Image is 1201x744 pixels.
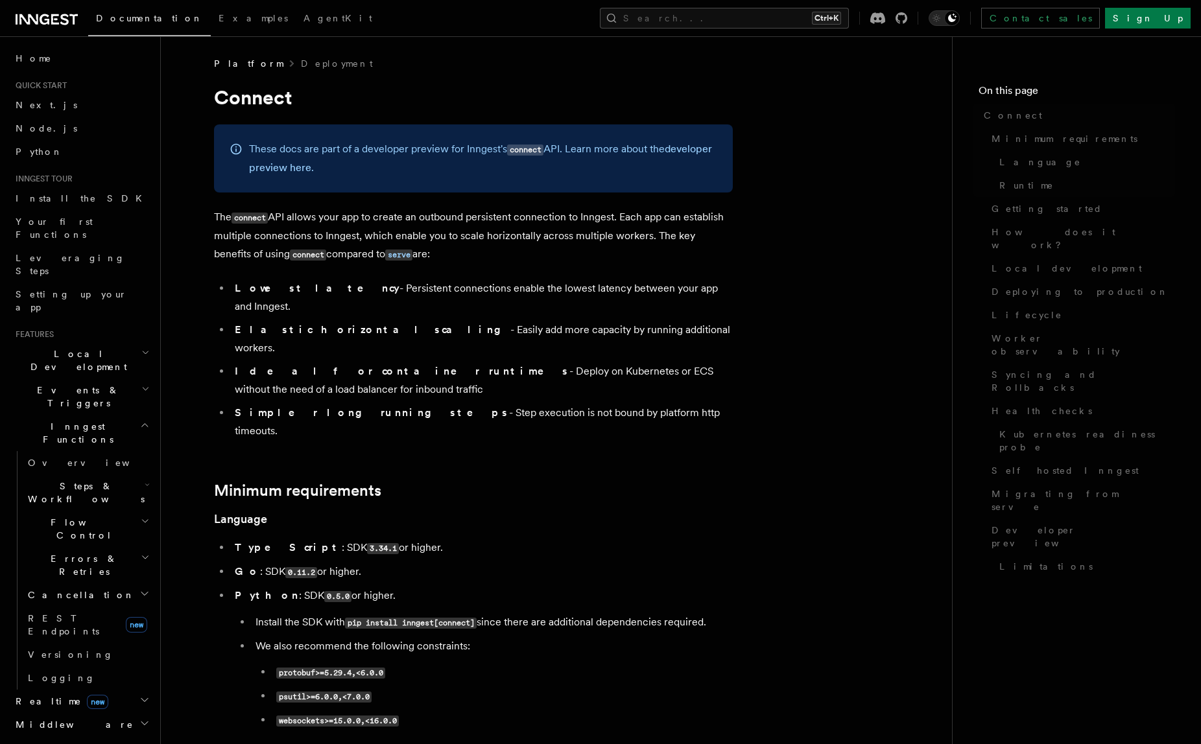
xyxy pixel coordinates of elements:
[214,510,267,528] a: Language
[23,588,135,601] span: Cancellation
[23,516,141,542] span: Flow Control
[23,666,152,690] a: Logging
[10,378,152,415] button: Events & Triggers
[981,8,1100,29] a: Contact sales
[992,226,1175,251] span: How does it work?
[929,10,960,26] button: Toggle dark mode
[219,13,288,23] span: Examples
[235,282,399,294] strong: Lowest latency
[23,511,152,547] button: Flow Control
[986,518,1175,555] a: Developer preview
[96,13,203,23] span: Documentation
[23,480,145,506] span: Steps & Workflows
[296,4,380,35] a: AgentKit
[10,415,152,451] button: Inngest Functions
[214,208,733,264] p: The API allows your app to create an outbound persistent connection to Inngest. Each app can esta...
[10,174,73,184] span: Inngest tour
[992,464,1139,477] span: Self hosted Inngest
[10,93,152,117] a: Next.js
[28,458,161,468] span: Overview
[276,715,399,727] code: websockets>=15.0.0,<16.0.0
[992,524,1175,550] span: Developer preview
[276,668,385,679] code: protobuf>=5.29.4,<6.0.0
[16,123,77,134] span: Node.js
[88,4,211,36] a: Documentation
[235,565,260,577] strong: Go
[23,607,152,643] a: REST Endpointsnew
[235,541,342,553] strong: TypeScript
[992,132,1137,145] span: Minimum requirements
[16,253,125,276] span: Leveraging Steps
[28,649,113,660] span: Versioning
[994,150,1175,174] a: Language
[812,12,841,25] kbd: Ctrl+K
[986,482,1175,518] a: Migrating from serve
[986,363,1175,399] a: Syncing and Rollbacks
[214,86,733,109] h1: Connect
[28,613,99,636] span: REST Endpoints
[994,555,1175,578] a: Limitations
[231,279,733,316] li: - Persistent connections enable the lowest latency between your app and Inngest.
[999,560,1093,573] span: Limitations
[10,47,152,70] a: Home
[507,145,543,156] code: connect
[10,283,152,319] a: Setting up your app
[285,567,317,578] code: 0.11.2
[986,257,1175,280] a: Local development
[23,547,152,583] button: Errors & Retries
[16,146,63,157] span: Python
[211,4,296,35] a: Examples
[10,246,152,283] a: Leveraging Steps
[345,618,477,629] code: pip install inngest[connect]
[999,428,1175,454] span: Kubernetes readiness probe
[23,451,152,474] a: Overview
[324,591,351,602] code: 0.5.0
[10,718,134,731] span: Middleware
[992,202,1102,215] span: Getting started
[979,104,1175,127] a: Connect
[994,423,1175,459] a: Kubernetes readiness probe
[10,420,140,446] span: Inngest Functions
[303,13,372,23] span: AgentKit
[992,262,1142,275] span: Local development
[235,589,299,601] strong: Python
[385,248,412,260] a: serve
[276,692,372,703] code: psutil>=6.0.0,<7.0.0
[10,384,141,410] span: Events & Triggers
[600,8,849,29] button: Search...Ctrl+K
[126,617,147,633] span: new
[992,285,1169,298] span: Deploying to production
[10,342,152,378] button: Local Development
[986,399,1175,423] a: Health checks
[290,250,326,261] code: connect
[16,52,52,65] span: Home
[986,303,1175,327] a: Lifecycle
[231,404,733,440] li: - Step execution is not bound by platform http timeouts.
[28,673,95,683] span: Logging
[249,140,717,177] p: These docs are part of a developer preview for Inngest's API. Learn more about the .
[231,563,733,581] li: : SDK or higher.
[231,539,733,557] li: : SDK or higher.
[23,474,152,511] button: Steps & Workflows
[214,57,283,70] span: Platform
[992,332,1175,358] span: Worker observability
[235,406,509,419] strong: Simpler long running steps
[979,83,1175,104] h4: On this page
[994,174,1175,197] a: Runtime
[984,109,1042,122] span: Connect
[10,695,108,708] span: Realtime
[10,117,152,140] a: Node.js
[23,583,152,607] button: Cancellation
[367,543,399,554] code: 3.34.1
[16,100,77,110] span: Next.js
[252,613,733,632] li: Install the SDK with since there are additional dependencies required.
[992,404,1092,417] span: Health checks
[16,216,93,240] span: Your first Functions
[23,643,152,666] a: Versioning
[16,193,150,203] span: Install the SDK
[10,329,54,340] span: Features
[999,179,1054,192] span: Runtime
[999,156,1081,169] span: Language
[992,308,1062,321] span: Lifecycle
[231,321,733,357] li: - Easily add more capacity by running additional workers.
